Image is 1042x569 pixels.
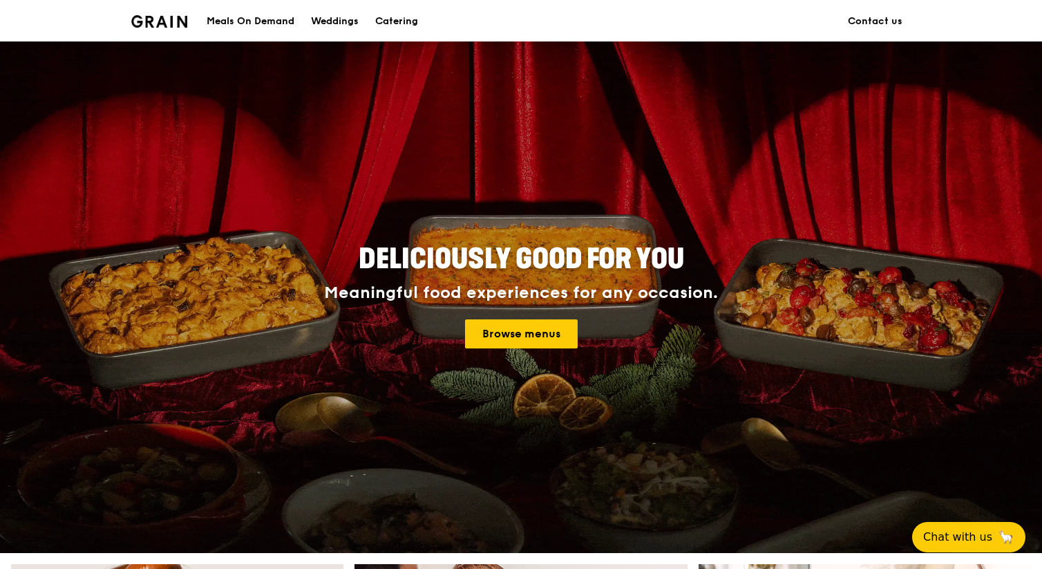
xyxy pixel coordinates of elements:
[840,1,911,42] a: Contact us
[303,1,367,42] a: Weddings
[359,243,684,276] span: Deliciously good for you
[912,522,1025,552] button: Chat with us🦙
[923,529,992,545] span: Chat with us
[998,529,1014,545] span: 🦙
[367,1,426,42] a: Catering
[465,319,578,348] a: Browse menus
[207,1,294,42] div: Meals On Demand
[131,15,187,28] img: Grain
[272,283,770,303] div: Meaningful food experiences for any occasion.
[311,1,359,42] div: Weddings
[375,1,418,42] div: Catering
